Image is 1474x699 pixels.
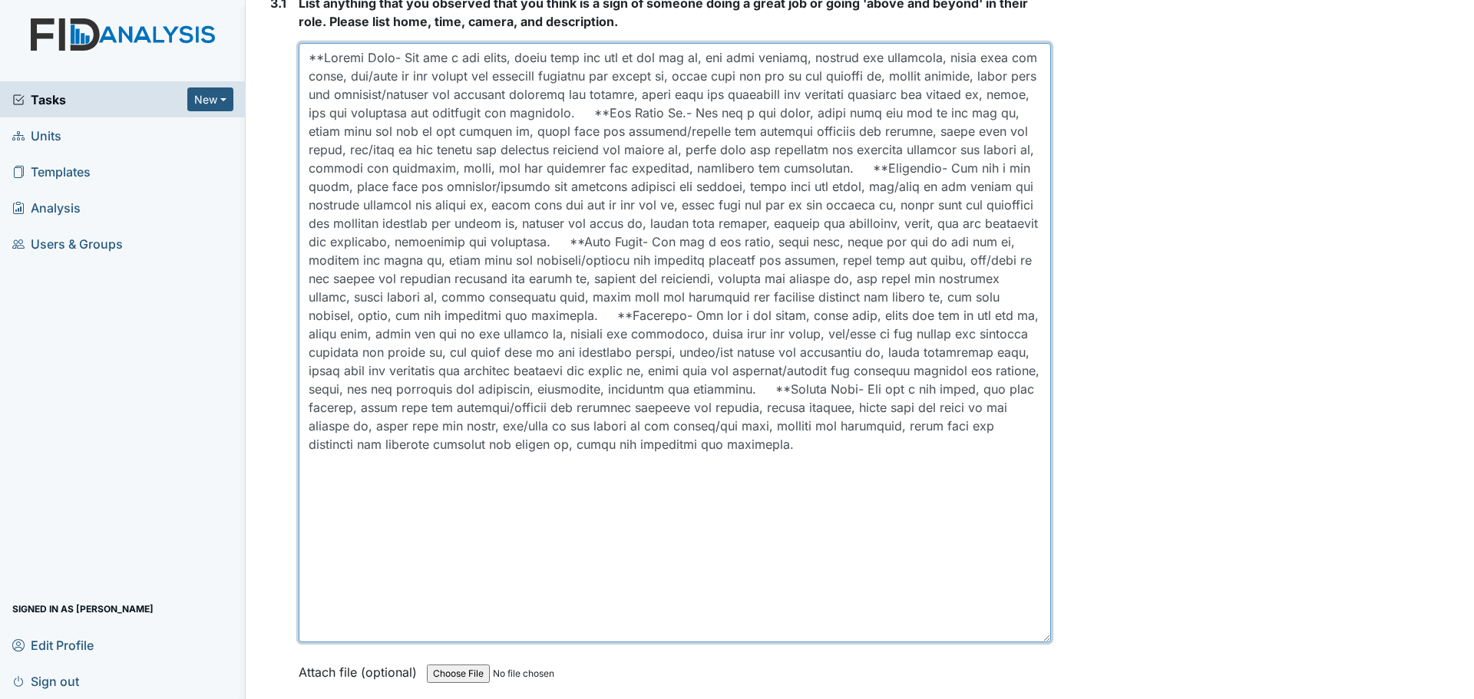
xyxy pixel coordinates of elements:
button: New [187,87,233,111]
span: Templates [12,160,91,183]
span: Users & Groups [12,232,123,256]
span: Units [12,124,61,147]
span: Edit Profile [12,633,94,657]
span: Sign out [12,669,79,693]
span: Signed in as [PERSON_NAME] [12,597,154,621]
label: Attach file (optional) [299,654,423,681]
a: Tasks [12,91,187,109]
span: Analysis [12,196,81,219]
